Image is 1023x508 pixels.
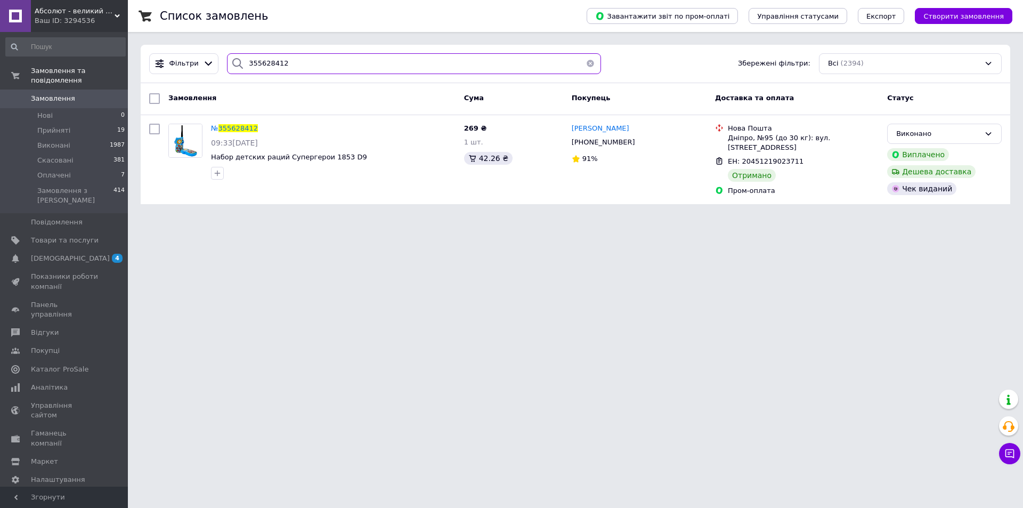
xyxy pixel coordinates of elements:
[169,59,199,69] span: Фільтри
[572,94,611,102] span: Покупець
[31,272,99,291] span: Показники роботи компанії
[715,94,794,102] span: Доставка та оплата
[211,124,258,132] a: №355628412
[31,365,88,374] span: Каталог ProSale
[582,155,598,163] span: 91%
[999,443,1020,464] button: Чат з покупцем
[757,12,839,20] span: Управління статусами
[923,12,1004,20] span: Створити замовлення
[117,126,125,135] span: 19
[31,475,85,485] span: Налаштування
[887,182,956,195] div: Чек виданий
[5,37,126,57] input: Пошук
[31,328,59,337] span: Відгуки
[110,141,125,150] span: 1987
[464,124,487,132] span: 269 ₴
[464,94,484,102] span: Cума
[728,133,879,152] div: Дніпро, №95 (до 30 кг): вул. [STREET_ADDRESS]
[580,53,601,74] button: Очистить
[112,254,123,263] span: 4
[887,165,976,178] div: Дешева доставка
[31,401,99,420] span: Управління сайтом
[866,12,896,20] span: Експорт
[728,157,803,165] span: ЕН: 20451219023711
[160,10,268,22] h1: Список замовлень
[464,138,483,146] span: 1 шт.
[211,153,367,161] a: Набор детских раций Супергерои 1853 D9
[904,12,1012,20] a: Створити замовлення
[31,346,60,356] span: Покупці
[35,16,128,26] div: Ваш ID: 3294536
[37,186,113,205] span: Замовлення з [PERSON_NAME]
[896,128,980,140] div: Виконано
[169,124,202,157] img: Фото товару
[121,111,125,120] span: 0
[841,59,864,67] span: (2394)
[211,124,218,132] span: №
[31,236,99,245] span: Товари та послуги
[211,139,258,147] span: 09:33[DATE]
[168,124,202,158] a: Фото товару
[37,141,70,150] span: Виконані
[31,457,58,466] span: Маркет
[218,124,258,132] span: 355628412
[31,94,75,103] span: Замовлення
[828,59,839,69] span: Всі
[37,126,70,135] span: Прийняті
[35,6,115,16] span: Абсолют - великий асортимент товарів для дому ФОП Черевко Євген Володимирович
[37,156,74,165] span: Скасовані
[31,254,110,263] span: [DEMOGRAPHIC_DATA]
[728,186,879,196] div: Пром-оплата
[572,124,629,132] span: [PERSON_NAME]
[113,156,125,165] span: 381
[595,11,729,21] span: Завантажити звіт по пром-оплаті
[858,8,905,24] button: Експорт
[587,8,738,24] button: Завантажити звіт по пром-оплаті
[887,148,949,161] div: Виплачено
[749,8,847,24] button: Управління статусами
[915,8,1012,24] button: Створити замовлення
[887,94,914,102] span: Статус
[113,186,125,205] span: 414
[31,429,99,448] span: Гаманець компанії
[464,152,513,165] div: 42.26 ₴
[37,171,71,180] span: Оплачені
[121,171,125,180] span: 7
[168,94,216,102] span: Замовлення
[31,383,68,392] span: Аналітика
[31,217,83,227] span: Повідомлення
[572,124,629,134] a: [PERSON_NAME]
[31,300,99,319] span: Панель управління
[31,66,128,85] span: Замовлення та повідомлення
[572,138,635,146] span: [PHONE_NUMBER]
[738,59,810,69] span: Збережені фільтри:
[728,124,879,133] div: Нова Пошта
[37,111,53,120] span: Нові
[728,169,776,182] div: Отримано
[227,53,601,74] input: Пошук за номером замовлення, ПІБ покупця, номером телефону, Email, номером накладної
